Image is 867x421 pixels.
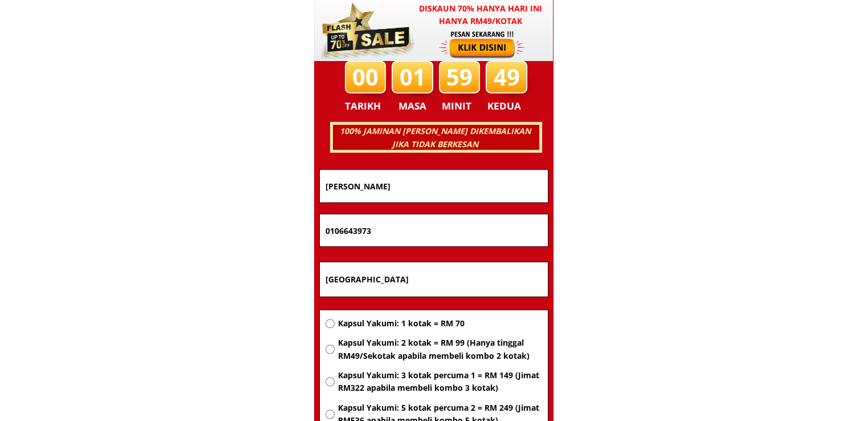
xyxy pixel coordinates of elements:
h3: 100% JAMINAN [PERSON_NAME] DIKEMBALIKAN JIKA TIDAK BERKESAN [331,125,539,151]
h3: Diskaun 70% hanya hari ini hanya RM49/kotak [408,2,553,28]
h3: MASA [393,98,432,114]
span: Kapsul Yakumi: 2 kotak = RM 99 (Hanya tinggal RM49/Sekotak apabila membeli kombo 2 kotak) [337,337,542,362]
h3: TARIKH [345,98,393,114]
input: Nama penuh [323,170,545,203]
h3: MINIT [442,98,476,114]
input: Alamat [323,262,545,297]
span: Kapsul Yakumi: 1 kotak = RM 70 [337,317,542,330]
h3: KEDUA [487,98,524,114]
input: Nombor Telefon Bimbit [323,214,545,246]
span: Kapsul Yakumi: 3 kotak percuma 1 = RM 149 (Jimat RM322 apabila membeli kombo 3 kotak) [337,369,542,395]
